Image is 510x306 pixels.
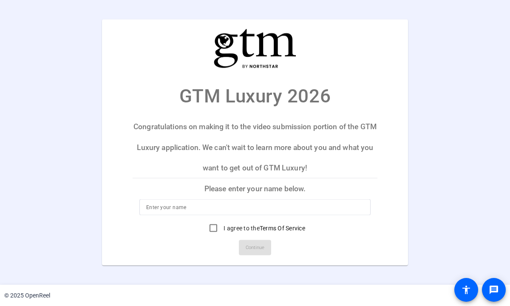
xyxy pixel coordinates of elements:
[461,285,471,295] mat-icon: accessibility
[260,224,305,231] a: Terms Of Service
[133,116,377,178] p: Congratulations on making it to the video submission portion of the GTM Luxury application. We ca...
[489,285,499,295] mat-icon: message
[133,178,377,199] p: Please enter your name below.
[212,28,297,69] img: company-logo
[179,82,331,110] p: GTM Luxury 2026
[222,224,305,232] label: I agree to the
[4,291,50,300] div: © 2025 OpenReel
[146,202,364,212] input: Enter your name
